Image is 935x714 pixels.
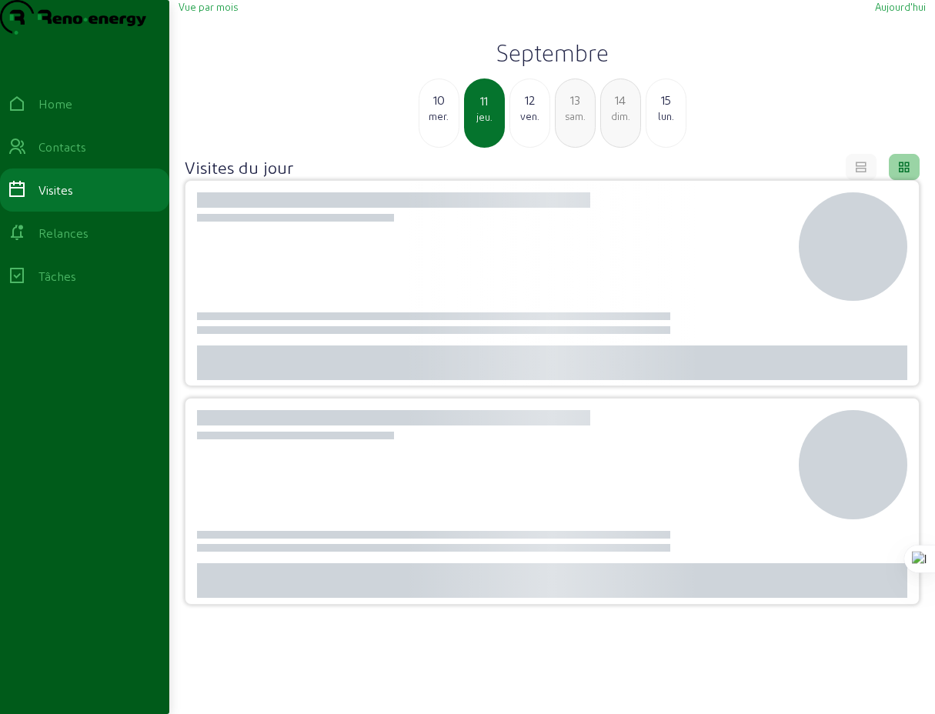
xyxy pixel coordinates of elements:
[556,109,595,123] div: sam.
[179,38,926,66] h2: Septembre
[601,109,640,123] div: dim.
[38,95,72,113] div: Home
[601,91,640,109] div: 14
[466,92,503,110] div: 11
[38,138,86,156] div: Contacts
[185,156,293,178] h4: Visites du jour
[419,109,459,123] div: mer.
[179,1,238,12] span: Vue par mois
[510,109,549,123] div: ven.
[38,267,76,285] div: Tâches
[875,1,926,12] span: Aujourd'hui
[38,181,73,199] div: Visites
[646,91,686,109] div: 15
[38,224,88,242] div: Relances
[556,91,595,109] div: 13
[466,110,503,124] div: jeu.
[646,109,686,123] div: lun.
[510,91,549,109] div: 12
[419,91,459,109] div: 10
